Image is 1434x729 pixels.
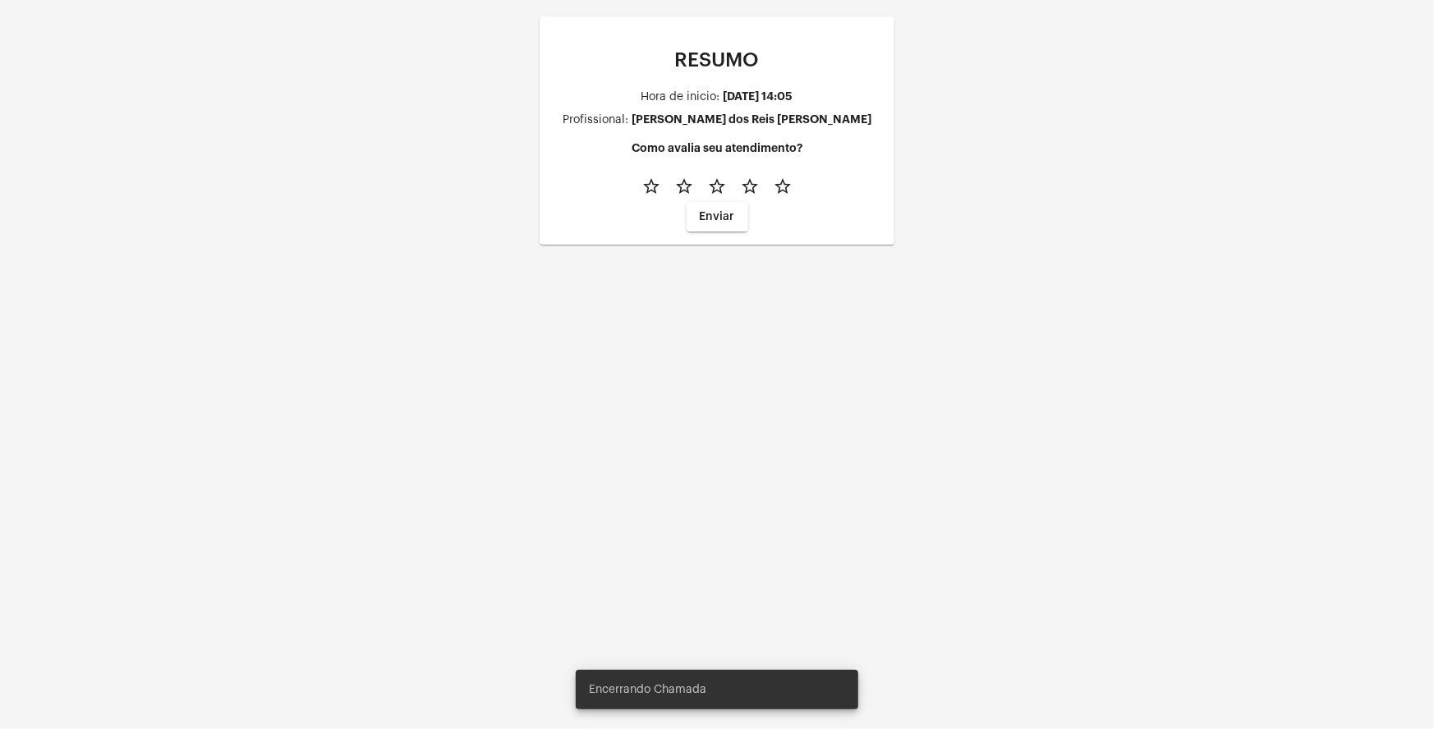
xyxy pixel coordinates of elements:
span: Encerrando Chamada [589,681,706,698]
mat-icon: star_border [740,177,760,196]
span: Enviar [700,211,735,222]
mat-icon: star_border [641,177,661,196]
mat-icon: star_border [707,177,727,196]
div: [PERSON_NAME] dos Reis [PERSON_NAME] [632,113,871,126]
mat-icon: star_border [674,177,694,196]
mat-icon: star_border [773,177,793,196]
div: Profissional: [563,114,628,126]
h4: Como avalia seu atendimento? [553,142,881,154]
p: RESUMO [553,49,881,71]
div: [DATE] 14:05 [724,90,793,103]
div: Hora de inicio: [641,91,720,103]
button: Enviar [687,202,748,232]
